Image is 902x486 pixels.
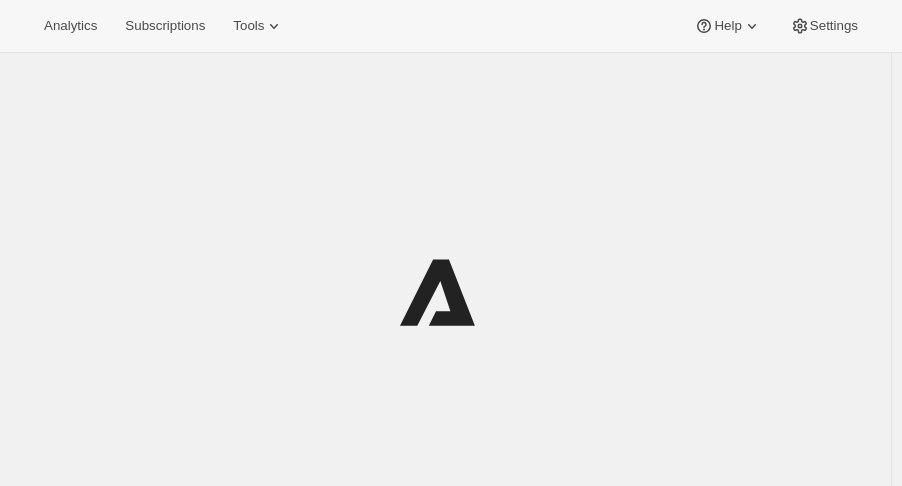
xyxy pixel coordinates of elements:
span: Subscriptions [125,18,205,34]
button: Help [682,12,773,40]
button: Settings [778,12,870,40]
span: Help [714,18,741,34]
span: Tools [233,18,264,34]
button: Analytics [32,12,109,40]
span: Settings [810,18,858,34]
button: Tools [221,12,296,40]
span: Analytics [44,18,97,34]
button: Subscriptions [113,12,217,40]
